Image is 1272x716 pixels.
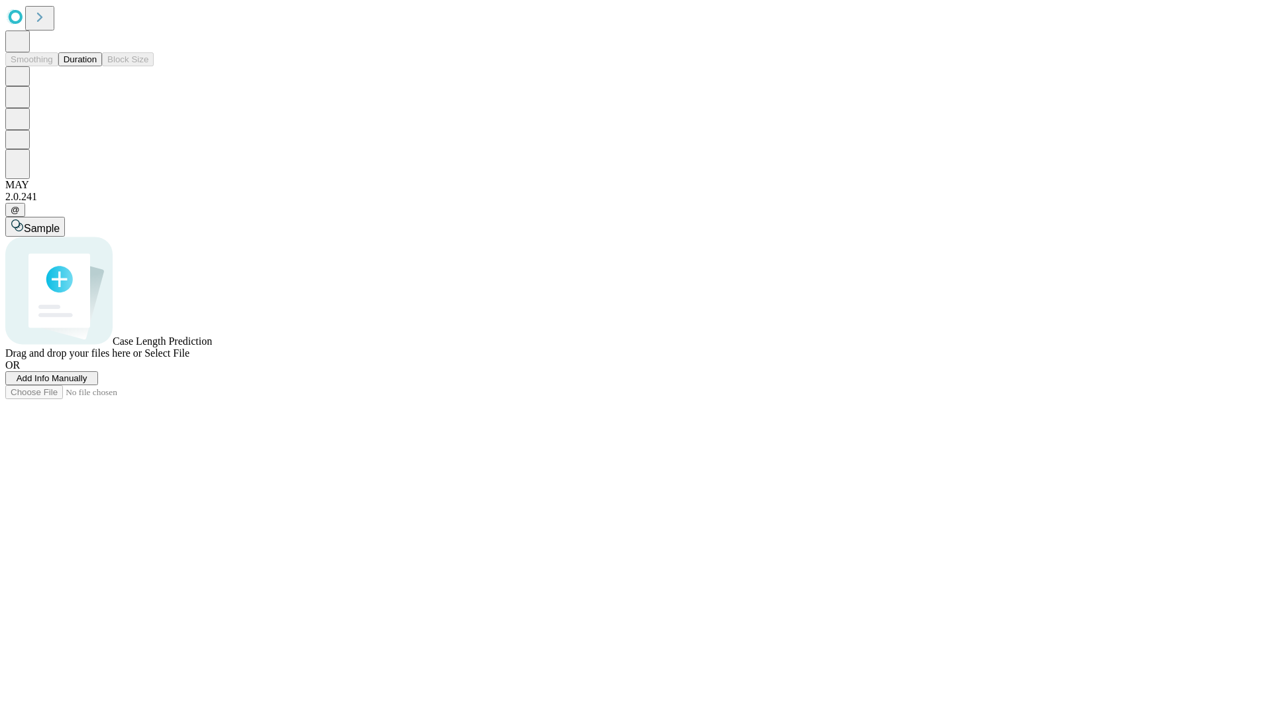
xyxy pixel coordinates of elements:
[24,223,60,234] span: Sample
[102,52,154,66] button: Block Size
[5,191,1267,203] div: 2.0.241
[58,52,102,66] button: Duration
[144,347,189,359] span: Select File
[5,359,20,371] span: OR
[5,179,1267,191] div: MAY
[11,205,20,215] span: @
[17,373,87,383] span: Add Info Manually
[113,335,212,347] span: Case Length Prediction
[5,217,65,237] button: Sample
[5,347,142,359] span: Drag and drop your files here or
[5,371,98,385] button: Add Info Manually
[5,52,58,66] button: Smoothing
[5,203,25,217] button: @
